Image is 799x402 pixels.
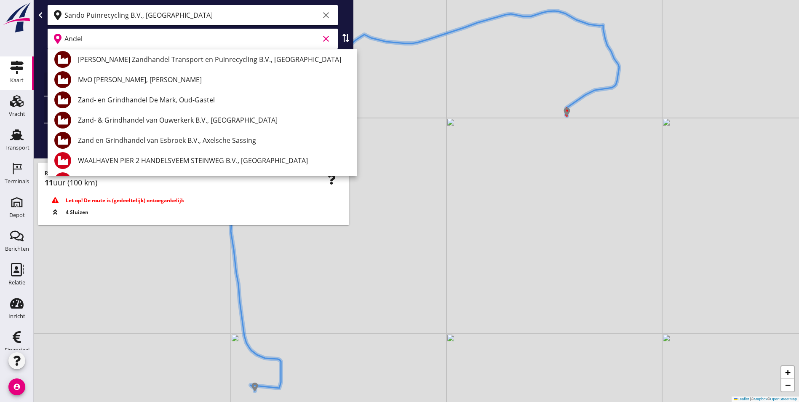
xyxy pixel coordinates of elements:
[732,397,799,402] div: © ©
[770,397,797,401] a: OpenStreetMap
[64,32,319,46] input: Bestemming
[321,34,331,44] i: clear
[563,107,571,116] img: Marker
[66,209,88,216] span: 4 Sluizen
[78,135,350,145] div: Zand en Grindhandel van Esbroek B.V., Axelsche Sassing
[10,78,24,83] div: Kaart
[45,177,342,188] div: uur (100 km)
[754,397,767,401] a: Mapbox
[734,397,749,401] a: Leaflet
[9,212,25,218] div: Depot
[5,246,29,252] div: Berichten
[785,367,791,378] span: +
[251,383,259,391] img: Marker
[45,169,72,177] strong: Route type
[5,347,29,353] div: Financieel
[78,155,350,166] div: WAALHAVEN PIER 2 HANDELSVEEM STEINWEG B.V., [GEOGRAPHIC_DATA]
[321,10,331,20] i: clear
[8,378,25,395] i: account_circle
[78,54,350,64] div: [PERSON_NAME] Zandhandel Transport en Puinrecycling B.V., [GEOGRAPHIC_DATA]
[78,75,350,85] div: MvO [PERSON_NAME], [PERSON_NAME]
[781,379,794,391] a: Zoom out
[785,380,791,390] span: −
[2,2,32,33] img: logo-small.a267ee39.svg
[8,314,25,319] div: Inzicht
[8,280,25,285] div: Relatie
[66,197,184,204] strong: Let op! De route is (gedeeltelijk) ontoegankelijk
[781,366,794,379] a: Zoom in
[78,115,350,125] div: Zand- & Grindhandel van Ouwerkerk B.V., [GEOGRAPHIC_DATA]
[78,95,350,105] div: Zand- en Grindhandel De Mark, Oud-Gastel
[64,8,319,22] input: Vertrekpunt
[750,397,751,401] span: |
[5,179,29,184] div: Terminals
[5,145,29,150] div: Transport
[45,177,53,188] strong: 11
[9,111,25,117] div: Vracht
